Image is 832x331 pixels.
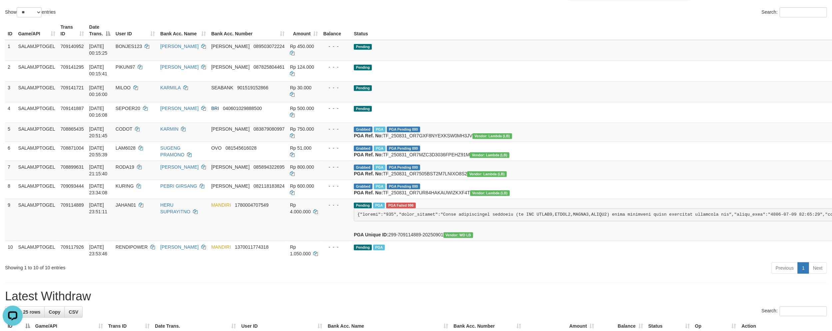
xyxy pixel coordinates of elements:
[809,262,827,274] a: Next
[89,244,108,256] span: [DATE] 23:53:46
[354,165,373,170] span: Grabbed
[160,244,199,250] a: [PERSON_NAME]
[354,232,389,237] b: PGA Unique ID:
[323,43,349,50] div: - - -
[116,64,135,70] span: PIKUN97
[354,106,372,112] span: Pending
[762,306,827,316] label: Search:
[16,61,58,81] td: SALAMJPTOGEL
[116,202,136,208] span: JAHAN01
[61,183,84,189] span: 709093444
[290,244,311,256] span: Rp 1.050.000
[323,126,349,132] div: - - -
[61,145,84,151] span: 708871004
[16,142,58,161] td: SALAMJPTOGEL
[323,164,349,170] div: - - -
[290,126,314,132] span: Rp 750.000
[321,21,351,40] th: Balance
[387,146,420,151] span: PGA Pending
[374,165,386,170] span: Marked by aeoameng
[5,21,16,40] th: ID
[354,127,373,132] span: Grabbed
[44,306,65,318] a: Copy
[16,21,58,40] th: Game/API: activate to sort column ascending
[354,203,372,208] span: Pending
[287,21,321,40] th: Amount: activate to sort column ascending
[5,241,16,260] td: 10
[16,161,58,180] td: SALAMJPTOGEL
[5,199,16,241] td: 9
[290,64,314,70] span: Rp 124.000
[373,203,385,208] span: Marked by aeofendy
[235,244,269,250] span: Copy 1370011774318 to clipboard
[5,290,827,303] h1: Latest Withdraw
[354,184,373,189] span: Grabbed
[116,244,148,250] span: RENDIPOWER
[387,165,420,170] span: PGA Pending
[61,126,84,132] span: 708865435
[323,183,349,189] div: - - -
[49,309,60,315] span: Copy
[354,65,372,70] span: Pending
[17,7,42,17] select: Showentries
[290,183,314,189] span: Rp 600.000
[354,44,372,50] span: Pending
[61,202,84,208] span: 709114889
[160,183,197,189] a: PEBRI GIRSANG
[211,126,250,132] span: [PERSON_NAME]
[5,161,16,180] td: 7
[254,183,285,189] span: Copy 082118183824 to clipboard
[771,262,798,274] a: Previous
[323,145,349,151] div: - - -
[290,164,314,170] span: Rp 800.000
[211,85,233,90] span: SEABANK
[5,7,56,17] label: Show entries
[16,241,58,260] td: SALAMJPTOGEL
[5,61,16,81] td: 2
[61,85,84,90] span: 709141721
[89,64,108,76] span: [DATE] 00:15:41
[254,126,285,132] span: Copy 083879080997 to clipboard
[387,127,420,132] span: PGA Pending
[323,105,349,112] div: - - -
[354,152,383,157] b: PGA Ref. No:
[160,202,190,214] a: HERU SUPRAYITNO
[89,164,108,176] span: [DATE] 21:15:40
[470,152,509,158] span: Vendor URL: https://dashboard.q2checkout.com/secure
[290,85,312,90] span: Rp 30.000
[160,85,181,90] a: KARMILA
[16,81,58,102] td: SALAMJPTOGEL
[116,164,134,170] span: RODA19
[387,184,420,189] span: PGA Pending
[354,171,383,176] b: PGA Ref. No:
[5,262,342,271] div: Showing 1 to 10 of 10 entries
[160,145,184,157] a: SUGENG PRAMONO
[116,126,132,132] span: CODOT
[237,85,268,90] span: Copy 901519152866 to clipboard
[373,245,385,250] span: Marked by aeofendy
[16,199,58,241] td: SALAMJPTOGEL
[116,85,131,90] span: MILOO
[160,106,199,111] a: [PERSON_NAME]
[323,202,349,208] div: - - -
[354,133,383,138] b: PGA Ref. No:
[160,164,199,170] a: [PERSON_NAME]
[254,164,285,170] span: Copy 085894322695 to clipboard
[116,106,140,111] span: SEPOER20
[58,21,87,40] th: Trans ID: activate to sort column ascending
[290,106,314,111] span: Rp 500.000
[89,202,108,214] span: [DATE] 23:51:11
[89,183,108,195] span: [DATE] 23:34:08
[354,245,372,250] span: Pending
[16,180,58,199] td: SALAMJPTOGEL
[160,44,199,49] a: [PERSON_NAME]
[323,244,349,250] div: - - -
[16,102,58,123] td: SALAMJPTOGEL
[5,81,16,102] td: 3
[209,21,287,40] th: Bank Acc. Number: activate to sort column ascending
[211,106,219,111] span: BRI
[467,171,507,177] span: Vendor URL: https://dashboard.q2checkout.com/secure
[113,21,158,40] th: User ID: activate to sort column ascending
[61,64,84,70] span: 709141295
[254,64,285,70] span: Copy 087825804461 to clipboard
